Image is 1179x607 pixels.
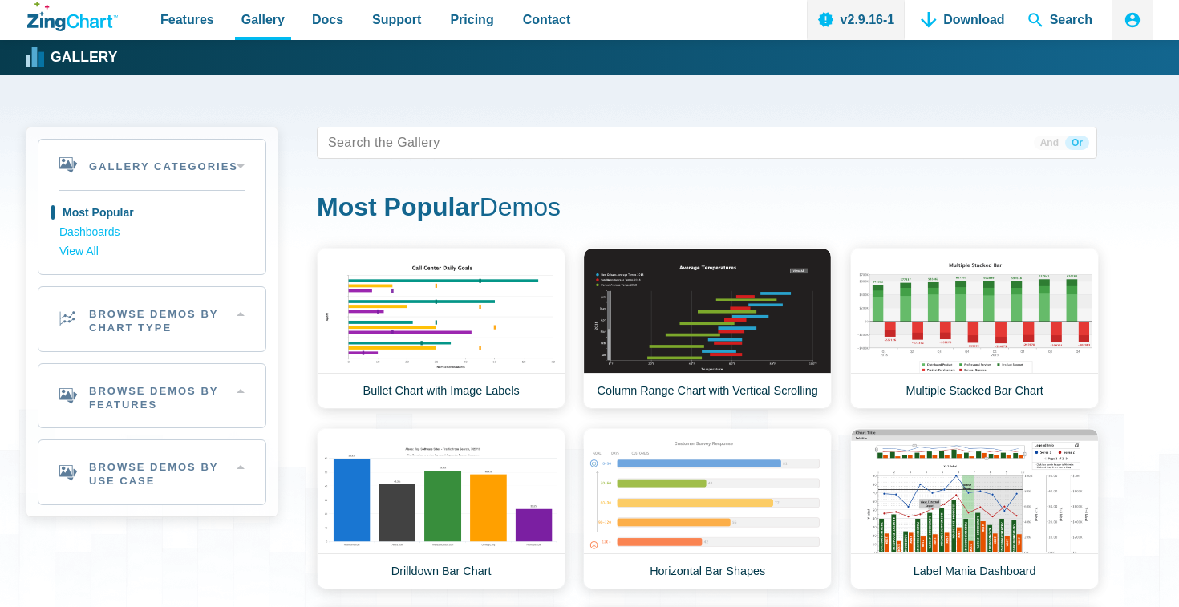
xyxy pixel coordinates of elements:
a: Bullet Chart with Image Labels [317,248,565,409]
a: Column Range Chart with Vertical Scrolling [583,248,832,409]
h2: Browse Demos By Use Case [38,440,265,504]
a: Most Popular [59,204,245,223]
a: View All [59,242,245,261]
span: Pricing [450,9,493,30]
a: Gallery [27,46,117,70]
h2: Gallery Categories [38,140,265,190]
a: ZingChart Logo. Click to return to the homepage [27,2,118,31]
a: Horizontal Bar Shapes [583,428,832,589]
span: Contact [523,9,571,30]
strong: Gallery [51,51,117,65]
span: Support [372,9,421,30]
a: Label Mania Dashboard [850,428,1099,589]
h2: Browse Demos By Features [38,364,265,428]
a: Multiple Stacked Bar Chart [850,248,1099,409]
h1: Demos [317,191,1097,227]
strong: Most Popular [317,192,480,221]
a: Drilldown Bar Chart [317,428,565,589]
span: And [1034,136,1065,150]
span: Gallery [241,9,285,30]
span: Docs [312,9,343,30]
span: Features [160,9,214,30]
span: Or [1065,136,1089,150]
a: Dashboards [59,223,245,242]
h2: Browse Demos By Chart Type [38,287,265,351]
